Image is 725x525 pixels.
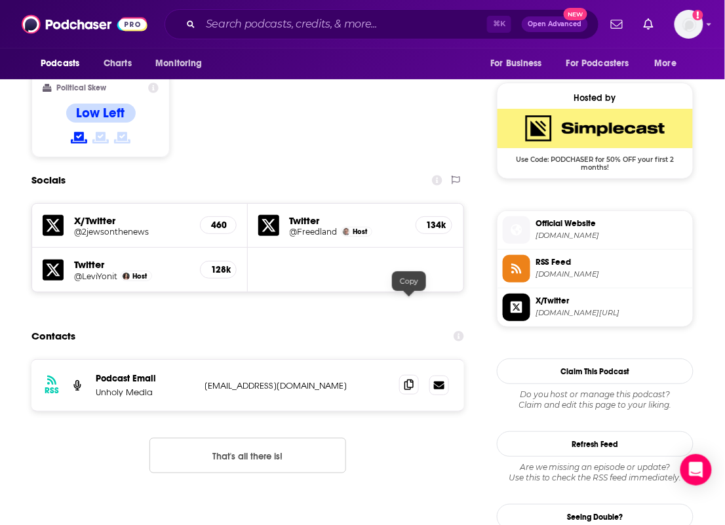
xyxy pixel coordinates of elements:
span: twitter.com/2jewsonthenews [536,308,688,318]
span: More [655,54,677,73]
span: Do you host or manage this podcast? [497,389,694,400]
a: Show notifications dropdown [638,13,659,35]
div: Search podcasts, credits, & more... [165,9,599,39]
p: [EMAIL_ADDRESS][DOMAIN_NAME] [205,380,378,391]
p: Podcast Email [96,373,194,384]
span: X/Twitter [536,295,688,307]
a: @LeviYonit [74,271,117,281]
h5: Twitter [74,258,189,271]
a: Charts [95,51,140,76]
img: SimpleCast Deal: Use Code: PODCHASER for 50% OFF your first 2 months! [498,109,693,148]
img: Podchaser - Follow, Share and Rate Podcasts [22,12,147,37]
span: Charts [104,54,132,73]
button: Claim This Podcast [497,359,694,384]
h5: Twitter [290,214,405,227]
span: Official Website [536,218,688,229]
span: feeds.simplecast.com [536,269,688,279]
h2: Socials [31,168,66,193]
h4: Low Left [77,105,125,121]
span: linktr.ee [536,231,688,241]
div: Open Intercom Messenger [680,454,712,486]
img: Jonathan Freedland [343,228,350,235]
button: open menu [31,51,96,76]
img: User Profile [675,10,703,39]
span: Podcasts [41,54,79,73]
button: Refresh Feed [497,431,694,457]
div: Copy [392,271,426,291]
h5: X/Twitter [74,214,189,227]
div: Claim and edit this page to your liking. [497,389,694,410]
input: Search podcasts, credits, & more... [201,14,487,35]
a: RSS Feed[DOMAIN_NAME] [503,255,688,282]
span: ⌘ K [487,16,511,33]
button: Show profile menu [675,10,703,39]
span: New [564,8,587,20]
h5: 128k [211,264,225,275]
button: open menu [481,51,558,76]
span: For Business [490,54,542,73]
a: Show notifications dropdown [606,13,628,35]
button: open menu [146,51,219,76]
a: SimpleCast Deal: Use Code: PODCHASER for 50% OFF your first 2 months! [498,109,693,170]
button: Nothing here. [149,438,346,473]
svg: Add a profile image [693,10,703,20]
button: open menu [558,51,648,76]
h5: 460 [211,220,225,231]
span: Use Code: PODCHASER for 50% OFF your first 2 months! [498,148,693,172]
span: RSS Feed [536,256,688,268]
span: For Podcasters [566,54,629,73]
span: Host [353,227,367,236]
a: @Freedland [290,227,338,237]
img: Yonit Levi [123,273,130,280]
h5: 134k [427,220,441,231]
p: Unholy Media [96,387,194,398]
h2: Political Skew [57,83,107,92]
span: Host [132,272,147,281]
span: Open Advanced [528,21,582,28]
span: Logged in as agoldsmithwissman [675,10,703,39]
h3: RSS [45,385,59,396]
div: Are we missing an episode or update? Use this to check the RSS feed immediately. [497,462,694,483]
div: Hosted by [498,92,693,104]
span: Monitoring [155,54,202,73]
button: open menu [646,51,694,76]
h2: Contacts [31,324,75,349]
button: Open AdvancedNew [522,16,588,32]
a: @2jewsonthenews [74,227,189,237]
a: X/Twitter[DOMAIN_NAME][URL] [503,294,688,321]
a: Official Website[DOMAIN_NAME] [503,216,688,244]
